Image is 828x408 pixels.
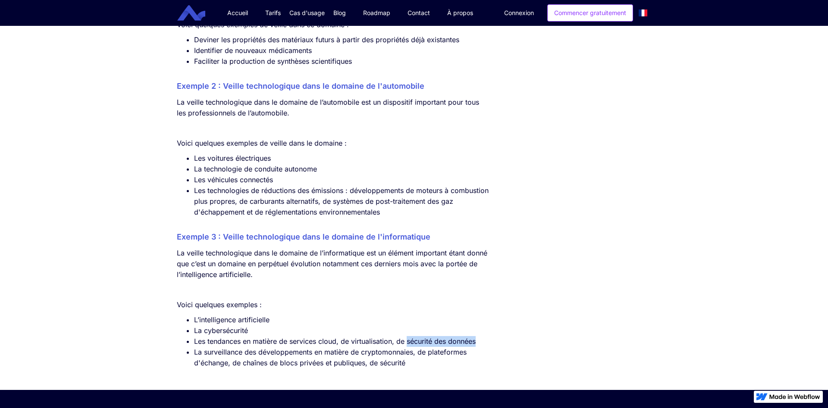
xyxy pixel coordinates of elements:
[177,123,490,134] p: ‍
[194,34,490,45] li: Deviner les propriétés des matériaux futurs à partir des propriétés déjà existantes
[194,325,490,336] li: La cybersécurité
[289,9,325,17] div: Cas d'usage
[194,315,490,325] li: L’intelligence artificielle
[177,248,490,280] p: La veille technologique dans le domaine de l’informatique est un élément important étant donné qu...
[194,56,490,67] li: Faciliter la production de synthèses scientifiques
[177,230,490,243] h3: Exemple 3 : Veille technologique dans le domaine de l'informatique
[177,97,490,118] p: La veille technologique dans le domaine de l’automobile est un dispositif important pour tous les...
[194,347,490,368] li: La surveillance des développements en matière de cryptomonnaies, de plateformes d'échange, de cha...
[194,45,490,56] li: Identifier de nouveaux médicaments
[547,4,633,22] a: Commencer gratuitement
[194,153,490,164] li: Les voitures électriques
[177,284,490,295] p: ‍
[184,5,212,21] a: home
[194,336,490,347] li: Les tendances en matière de services cloud, de virtualisation, de sécurité des données
[769,394,820,399] img: Made in Webflow
[177,138,490,149] p: Voici quelques exemples de veille dans le domaine :
[194,174,490,185] li: Les véhicules connectés
[177,80,490,93] h3: Exemple 2 : Veille technologique dans le domaine de l'automobile
[194,185,490,218] li: Les technologies de réductions des émissions : développements de moteurs à combustion plus propre...
[498,5,540,21] a: Connexion
[194,164,490,174] li: La technologie de conduite autonome
[177,299,490,310] p: Voici quelques exemples :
